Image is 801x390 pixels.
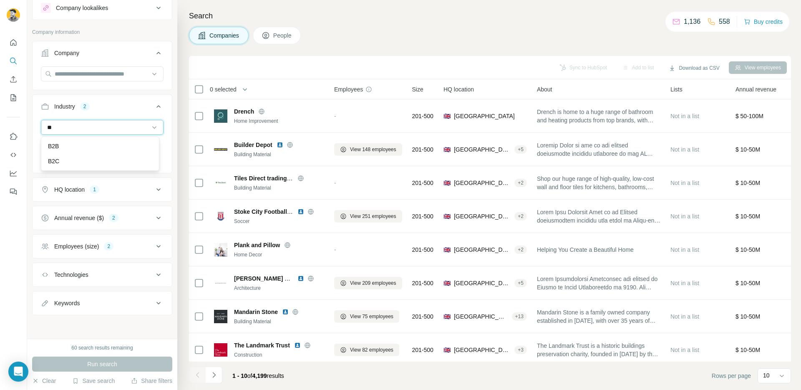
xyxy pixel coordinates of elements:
span: 201-500 [412,346,433,354]
button: Employees (size)2 [33,236,172,256]
span: Not in a list [670,113,699,119]
div: Technologies [54,271,88,279]
img: Logo of Tiles Direct trading as Tile Enterprise Ltd [214,181,227,185]
span: 🇬🇧 [443,179,451,187]
span: $ 10-50M [736,313,760,320]
span: 🇬🇧 [443,246,451,254]
span: About [537,85,552,94]
div: Company [54,49,79,57]
button: Company [33,43,172,66]
button: Quick start [7,35,20,50]
span: 201-500 [412,279,433,287]
span: 🇬🇧 [443,279,451,287]
span: Drench is home to a huge range of bathroom and heating products from top brands, with luxury and ... [537,108,660,124]
span: Not in a list [670,180,699,186]
span: 201-500 [412,246,433,254]
span: - [334,246,336,253]
span: 🇬🇧 [443,112,451,120]
div: 1 [90,186,99,193]
span: Mandarin Stone [234,308,278,316]
span: Rows per page [712,372,751,380]
span: Not in a list [670,213,699,220]
span: $ 50-100M [736,113,763,119]
button: Navigate to next page [206,367,222,383]
span: View 82 employees [350,346,393,354]
button: Annual revenue ($)2 [33,208,172,228]
span: The Landmark Trust is a historic buildings preservation charity, founded in [DATE] by the late [P... [537,342,660,358]
span: [GEOGRAPHIC_DATA], [GEOGRAPHIC_DATA], [GEOGRAPHIC_DATA] [454,346,511,354]
span: View 209 employees [350,279,396,287]
div: Employees (size) [54,242,99,251]
p: 1,136 [684,17,700,27]
div: + 5 [514,279,527,287]
button: Dashboard [7,166,20,181]
button: View 251 employees [334,210,402,223]
button: View 82 employees [334,344,399,356]
span: 🇬🇧 [443,145,451,154]
div: Company lookalikes [56,4,108,12]
span: [GEOGRAPHIC_DATA], [GEOGRAPHIC_DATA] [454,279,511,287]
div: Soccer [234,218,324,225]
div: 2 [104,243,113,250]
span: Mandarin Stone is a family owned company established in [DATE], with over 35 years of expertise i... [537,308,660,325]
span: Not in a list [670,246,699,253]
span: of [247,372,252,379]
span: Tiles Direct trading as Tile Enterprise Ltd [234,175,348,182]
div: 60 search results remaining [71,344,133,352]
span: Plank and Pillow [234,241,280,249]
span: View 148 employees [350,146,396,153]
button: View 209 employees [334,277,402,289]
div: Open Intercom Messenger [8,362,28,382]
p: Company information [32,28,172,36]
button: Save search [72,377,115,385]
div: 2 [80,103,90,110]
span: 4,199 [252,372,267,379]
span: 0 selected [210,85,237,94]
div: + 2 [514,179,527,187]
img: LinkedIn logo [297,208,304,215]
span: [GEOGRAPHIC_DATA], [GEOGRAPHIC_DATA], [GEOGRAPHIC_DATA] [454,212,511,220]
p: 10 [763,371,770,380]
img: LinkedIn logo [282,309,289,315]
span: 201-500 [412,212,433,220]
span: Lists [670,85,683,94]
div: Home Improvement [234,117,324,125]
img: LinkedIn logo [277,142,283,148]
span: Not in a list [670,313,699,320]
span: - [334,113,336,119]
span: [PERSON_NAME] Architects [234,275,313,282]
img: Avatar [7,8,20,22]
p: B2C [48,157,59,165]
span: 201-500 [412,112,433,120]
button: Clear [32,377,56,385]
span: View 251 employees [350,213,396,220]
button: Search [7,53,20,68]
img: Logo of Plank and Pillow [214,243,227,256]
span: 201-500 [412,179,433,187]
span: Builder Depot [234,141,272,149]
span: - [334,180,336,186]
span: People [273,31,292,40]
span: Companies [209,31,240,40]
button: Keywords [33,293,172,313]
span: 201-500 [412,312,433,321]
span: View 75 employees [350,313,393,320]
span: Employees [334,85,363,94]
span: The Landmark Trust [234,341,290,349]
button: Technologies [33,265,172,285]
div: Building Material [234,151,324,158]
div: 2 [109,214,118,222]
span: Lorem Ipsumdolorsi Ametconsec adi elitsed do Eiusmo te Incid Utlaboreetdo ma 9190. Ali enimadmi v... [537,275,660,291]
div: + 5 [514,146,527,153]
span: $ 10-50M [736,146,760,153]
span: 1 - 10 [232,372,247,379]
span: Lorem Ipsu Dolorsit Amet co ad Elitsed doeiusmodtem incididu utla etdol ma Aliqu-en-Admin, Veniam... [537,208,660,225]
div: Building Material [234,318,324,325]
span: $ 10-50M [736,246,760,253]
span: 201-500 [412,145,433,154]
span: $ 10-50M [736,180,760,186]
button: Buy credits [744,16,783,28]
span: [GEOGRAPHIC_DATA], [GEOGRAPHIC_DATA], [GEOGRAPHIC_DATA] [454,145,511,154]
button: Feedback [7,184,20,199]
div: Building Material [234,184,324,192]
